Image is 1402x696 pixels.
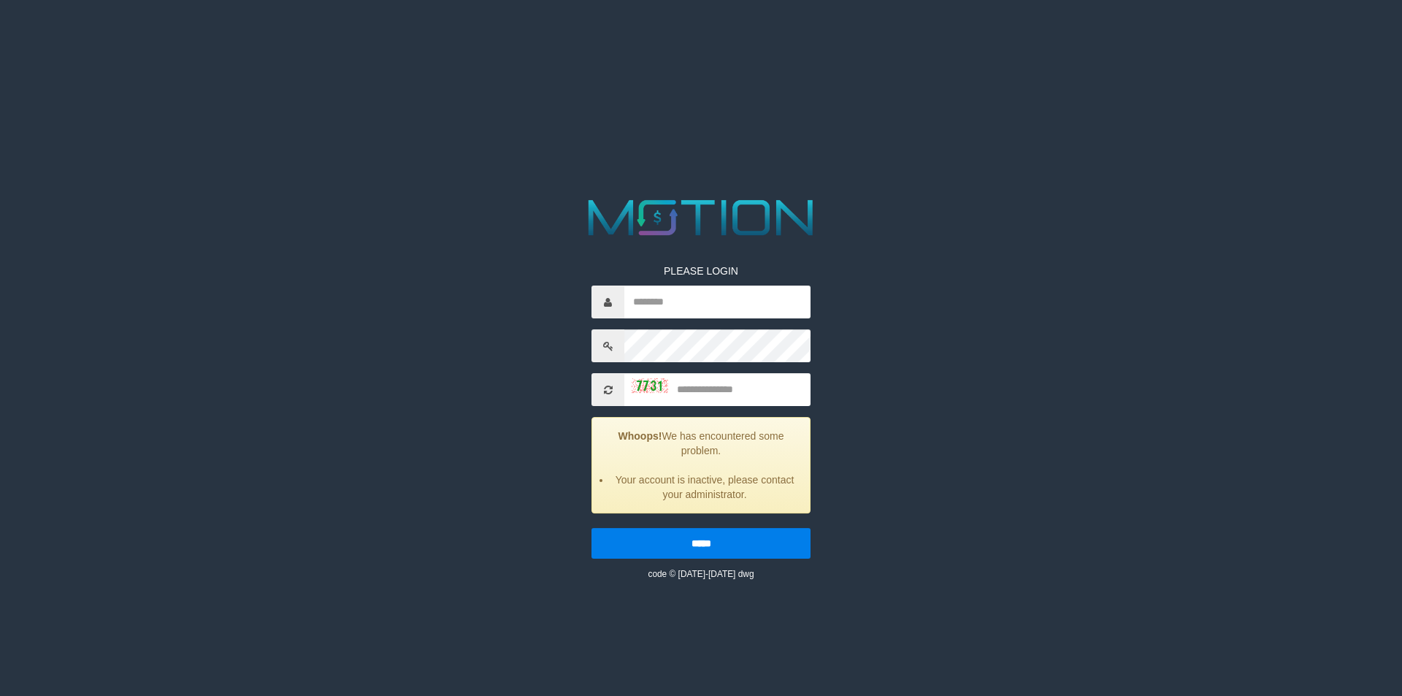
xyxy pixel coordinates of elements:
[648,569,754,579] small: code © [DATE]-[DATE] dwg
[618,430,662,442] strong: Whoops!
[610,473,799,502] li: Your account is inactive, please contact your administrator.
[632,378,668,393] img: captcha
[591,417,811,513] div: We has encountered some problem.
[591,264,811,278] p: PLEASE LOGIN
[578,194,824,242] img: MOTION_logo.png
